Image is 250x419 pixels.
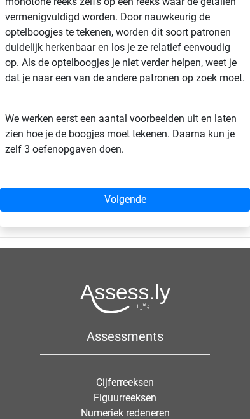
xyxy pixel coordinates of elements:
[81,407,170,419] a: Numeriek redeneren
[96,376,154,388] a: Cijferreeksen
[94,392,156,404] a: Figuurreeksen
[40,329,210,344] h5: Assessments
[5,96,245,157] p: We werken eerst een aantal voorbeelden uit en laten zien hoe je de boogjes moet tekenen. Daarna k...
[80,284,170,313] img: Assessly logo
